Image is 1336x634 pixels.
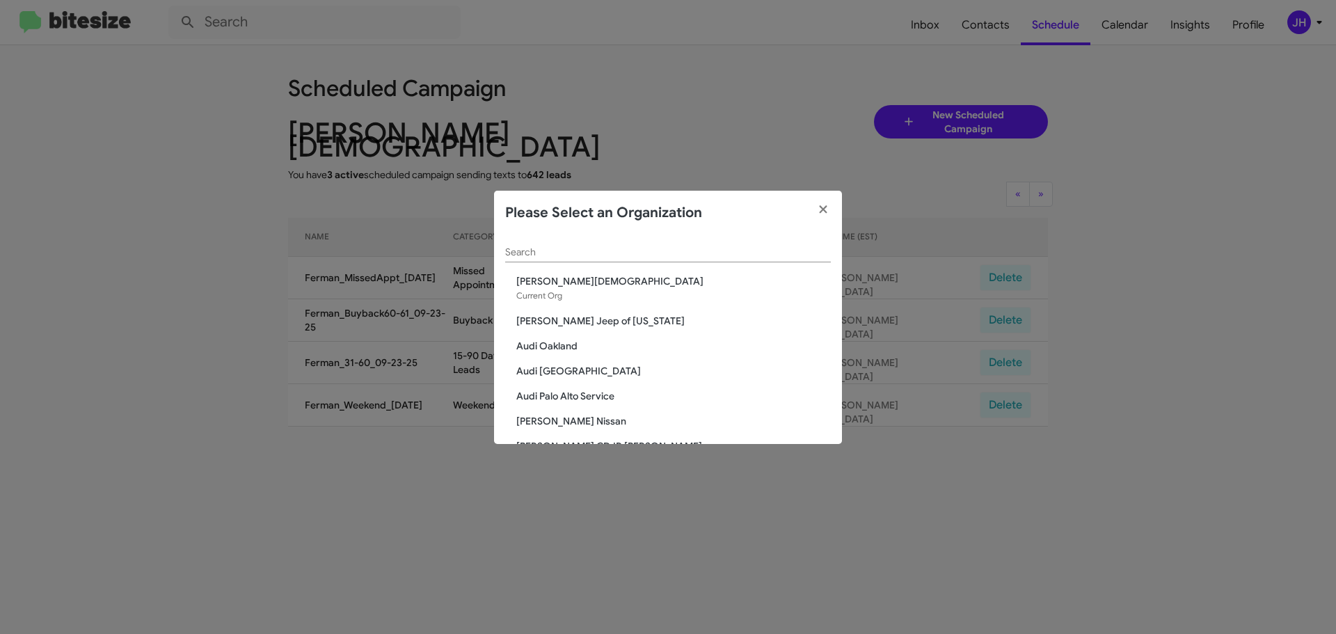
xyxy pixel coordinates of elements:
span: Audi Oakland [516,339,831,353]
span: [PERSON_NAME] Jeep of [US_STATE] [516,314,831,328]
h2: Please Select an Organization [505,202,702,224]
span: Current Org [516,290,562,301]
span: Audi Palo Alto Service [516,389,831,403]
span: [PERSON_NAME] Nissan [516,414,831,428]
span: [PERSON_NAME] CDJR [PERSON_NAME] [516,439,831,453]
span: Audi [GEOGRAPHIC_DATA] [516,364,831,378]
span: [PERSON_NAME][DEMOGRAPHIC_DATA] [516,274,831,288]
